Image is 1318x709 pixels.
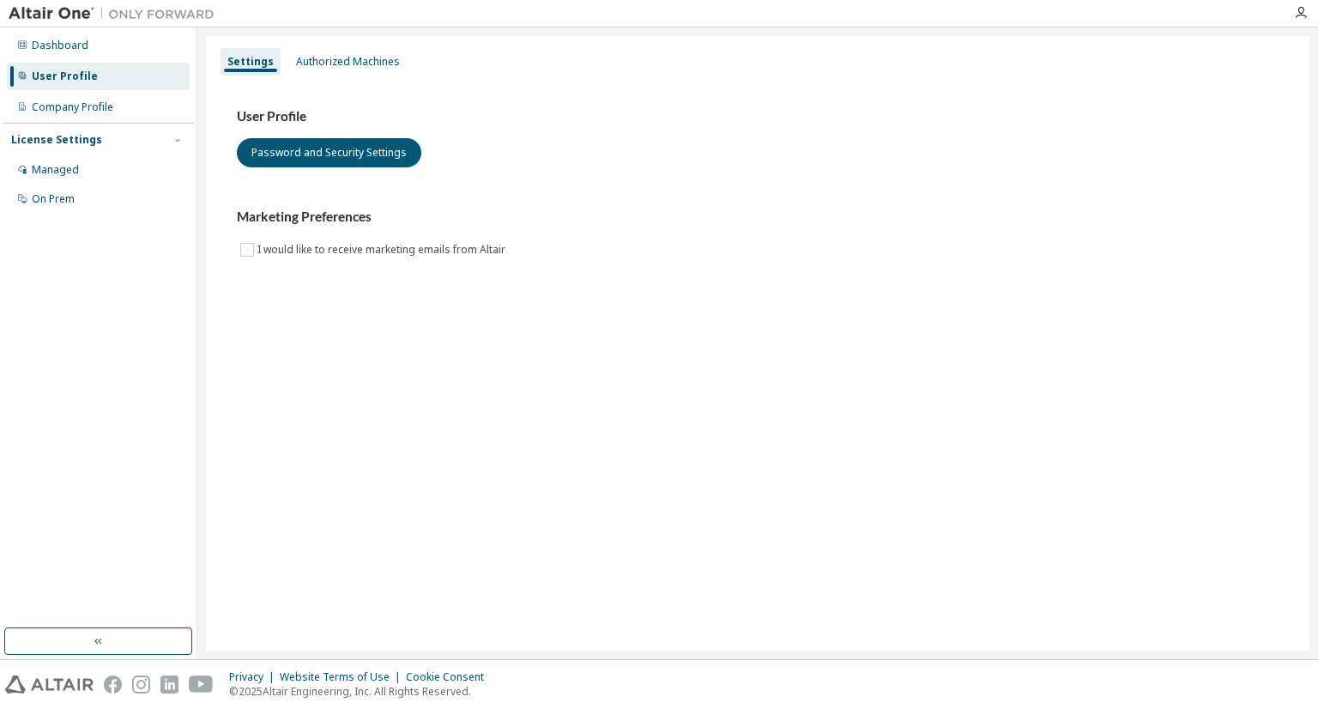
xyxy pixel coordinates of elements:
img: altair_logo.svg [5,676,94,694]
div: Authorized Machines [296,55,400,69]
h3: User Profile [237,108,1279,125]
div: User Profile [32,70,98,83]
div: Privacy [229,670,280,684]
div: Website Terms of Use [280,670,406,684]
img: instagram.svg [132,676,150,694]
img: Altair One [9,5,223,22]
h3: Marketing Preferences [237,209,1279,226]
div: Cookie Consent [406,670,494,684]
div: Managed [32,163,79,177]
label: I would like to receive marketing emails from Altair [257,239,509,260]
button: Password and Security Settings [237,138,421,167]
img: youtube.svg [189,676,214,694]
div: License Settings [11,133,102,147]
div: Dashboard [32,39,88,52]
img: linkedin.svg [160,676,178,694]
div: Company Profile [32,100,113,114]
img: facebook.svg [104,676,122,694]
div: On Prem [32,192,75,206]
div: Settings [227,55,274,69]
p: © 2025 Altair Engineering, Inc. All Rights Reserved. [229,684,494,699]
